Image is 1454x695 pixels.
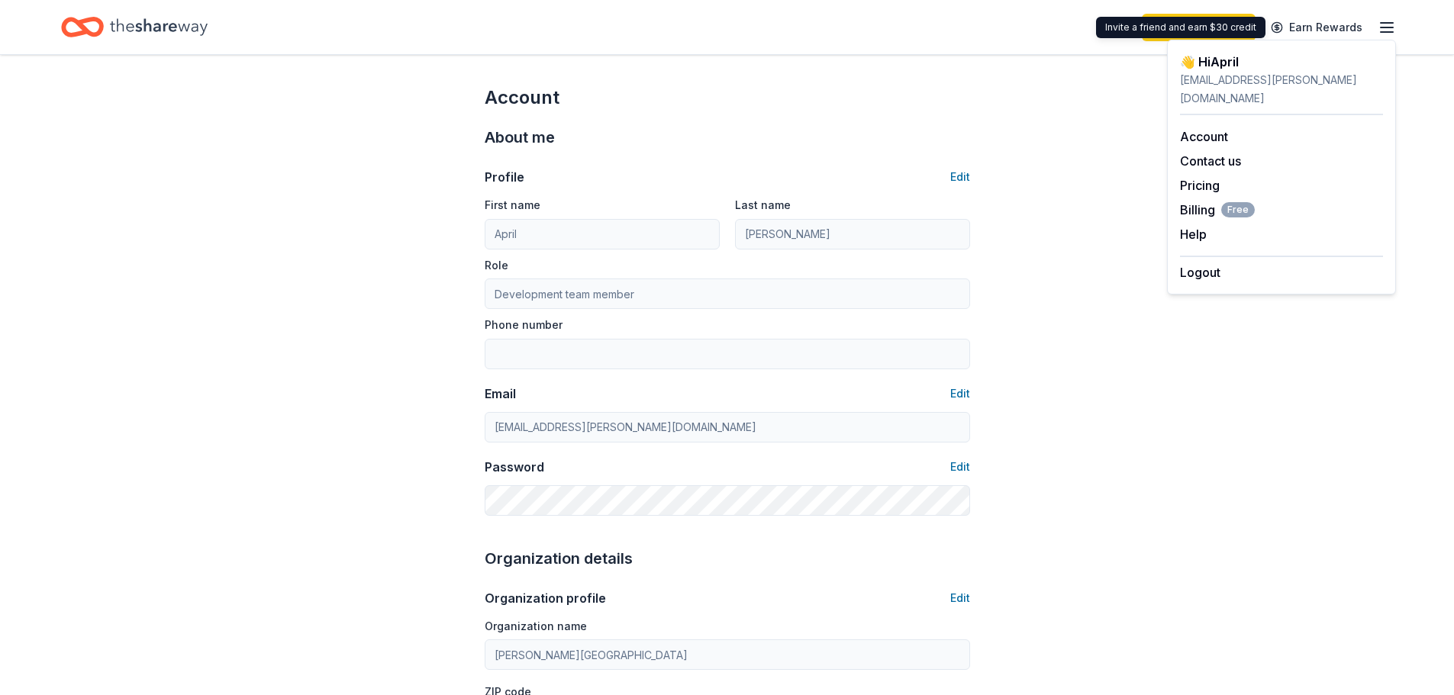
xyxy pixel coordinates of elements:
button: Edit [950,458,970,476]
div: Email [485,385,516,403]
label: First name [485,198,540,213]
button: Contact us [1180,152,1241,170]
div: Password [485,458,544,476]
button: Edit [950,385,970,403]
button: BillingFree [1180,201,1255,219]
span: Billing [1180,201,1255,219]
div: 👋 Hi April [1180,53,1383,71]
a: Earn Rewards [1262,14,1372,41]
label: Role [485,258,508,273]
div: Organization details [485,546,970,571]
button: Logout [1180,263,1220,282]
button: Edit [950,589,970,607]
div: Invite a friend and earn $30 credit [1096,17,1265,38]
label: Organization name [485,619,587,634]
button: Help [1180,225,1207,243]
span: Free [1221,202,1255,217]
a: Start free trial [1142,14,1256,41]
div: Organization profile [485,589,606,607]
div: [EMAIL_ADDRESS][PERSON_NAME][DOMAIN_NAME] [1180,71,1383,108]
div: Account [485,85,970,110]
label: Last name [735,198,791,213]
a: Account [1180,129,1228,144]
a: Pricing [1180,178,1220,193]
div: Profile [485,168,524,186]
button: Edit [950,168,970,186]
div: About me [485,125,970,150]
a: Home [61,9,208,45]
label: Phone number [485,317,563,333]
